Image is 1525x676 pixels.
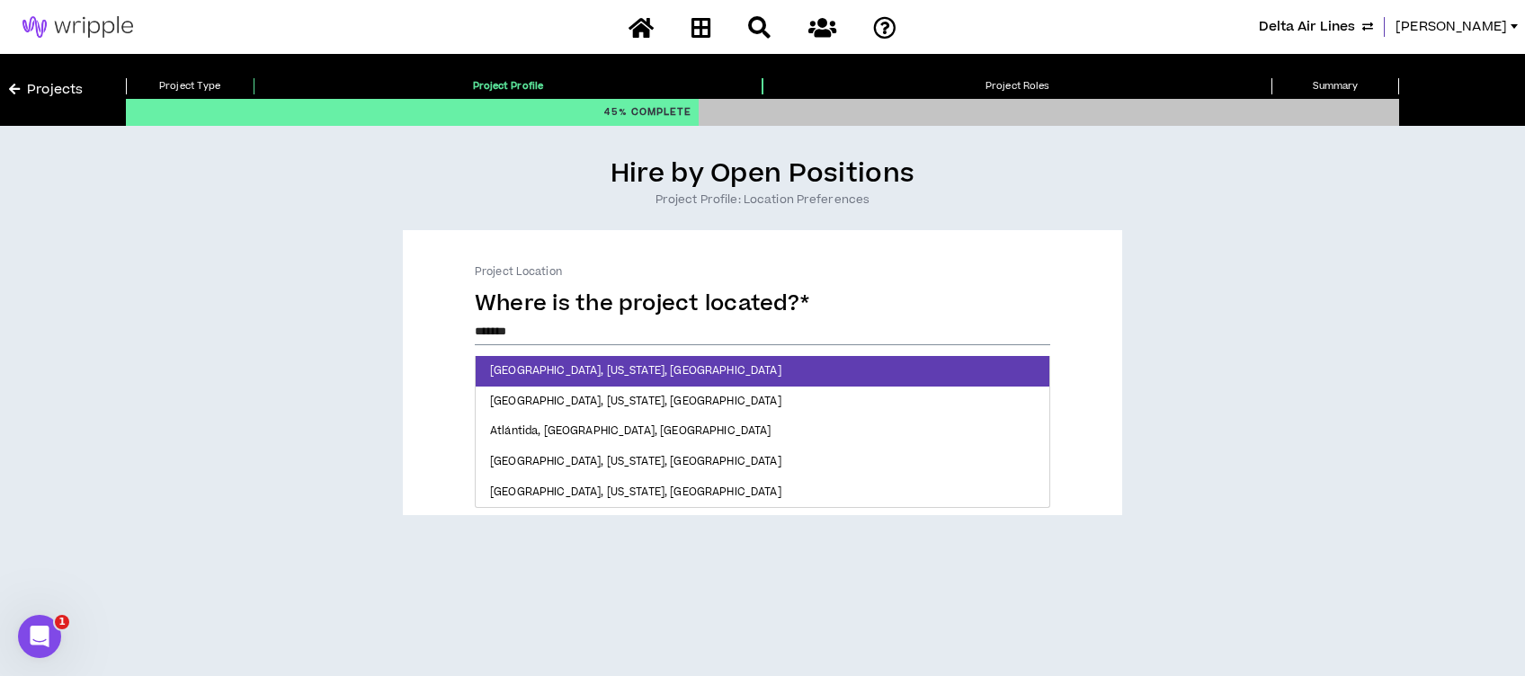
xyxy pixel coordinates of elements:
[1259,17,1355,37] span: Delta Air Lines
[476,477,1049,508] div: [GEOGRAPHIC_DATA], [US_STATE], [GEOGRAPHIC_DATA]
[476,416,1049,447] div: Atlántida, [GEOGRAPHIC_DATA], [GEOGRAPHIC_DATA]
[1271,78,1399,94] p: Summary
[9,80,83,100] a: Projects
[762,78,1271,94] p: Project Roles
[476,447,1049,477] div: [GEOGRAPHIC_DATA], [US_STATE], [GEOGRAPHIC_DATA]
[476,356,1049,387] div: [GEOGRAPHIC_DATA], [US_STATE], [GEOGRAPHIC_DATA]
[9,191,1516,208] h1: Project Profile: Location Preferences
[476,387,1049,417] div: [GEOGRAPHIC_DATA], [US_STATE], [GEOGRAPHIC_DATA]
[55,615,69,629] span: 1
[1259,17,1373,37] button: Delta Air Lines
[126,78,254,94] p: Project Type
[475,289,809,325] label: Where is the project located?
[9,157,1516,191] h4: Hire by Open Positions
[1396,17,1507,37] span: [PERSON_NAME]
[18,615,61,658] iframe: Intercom live chat
[254,78,762,94] p: Project Profile
[631,104,691,120] span: Complete
[603,99,691,126] p: 45 %
[475,264,562,280] label: Project Location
